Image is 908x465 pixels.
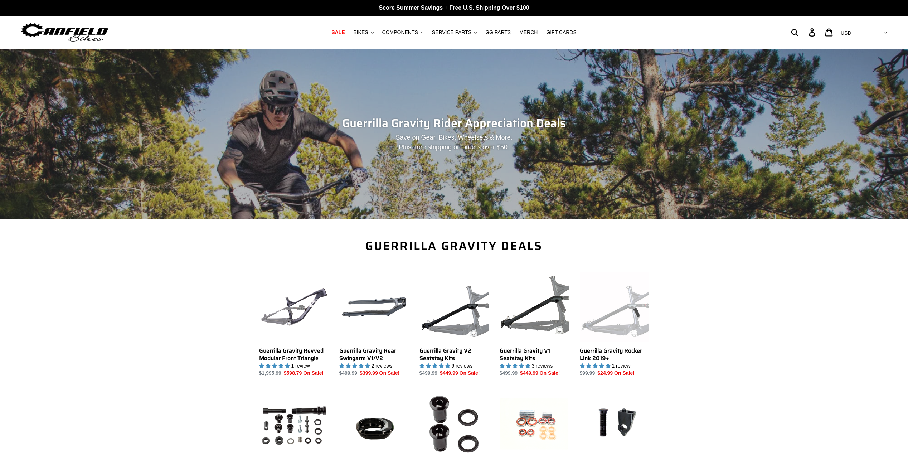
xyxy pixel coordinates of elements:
[543,28,580,37] a: GIFT CARDS
[382,29,418,35] span: COMPONENTS
[482,28,514,37] a: GG PARTS
[379,28,427,37] button: COMPONENTS
[259,239,649,253] h2: Guerrilla Gravity Deals
[519,29,538,35] span: MERCH
[353,29,368,35] span: BIKES
[516,28,541,37] a: MERCH
[350,28,377,37] button: BIKES
[331,29,345,35] span: SALE
[259,116,649,130] h2: Guerrilla Gravity Rider Appreciation Deals
[308,133,601,152] p: Save on Gear, Bikes, Wheelsets & More. Plus, free shipping on orders over $50.
[546,29,577,35] span: GIFT CARDS
[328,28,348,37] a: SALE
[485,29,511,35] span: GG PARTS
[795,24,813,40] input: Search
[20,21,109,44] img: Canfield Bikes
[428,28,480,37] button: SERVICE PARTS
[432,29,471,35] span: SERVICE PARTS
